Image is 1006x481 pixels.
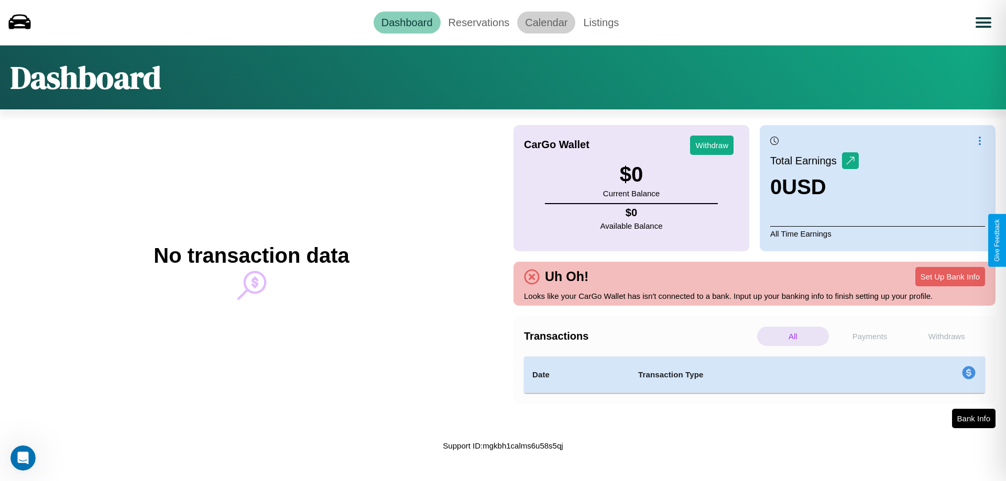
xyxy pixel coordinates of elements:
h4: CarGo Wallet [524,139,589,151]
a: Dashboard [374,12,441,33]
button: Bank Info [952,409,996,428]
p: Total Earnings [770,151,842,170]
p: All Time Earnings [770,226,985,241]
h2: No transaction data [154,244,349,267]
button: Set Up Bank Info [915,267,985,286]
p: Available Balance [600,219,663,233]
h3: 0 USD [770,175,859,199]
p: Support ID: mgkbh1calms6u58s5qj [443,439,563,453]
p: Payments [834,327,906,346]
iframe: Intercom live chat [10,445,36,471]
h4: Transactions [524,330,754,342]
a: Calendar [517,12,575,33]
table: simple table [524,356,985,393]
h1: Dashboard [10,56,161,99]
a: Listings [575,12,627,33]
button: Open menu [969,8,998,37]
p: All [757,327,829,346]
button: Withdraw [690,136,734,155]
p: Current Balance [603,186,660,200]
h4: Date [532,368,621,381]
p: Withdraws [911,327,982,346]
h4: $ 0 [600,207,663,219]
h4: Uh Oh! [540,269,594,284]
p: Looks like your CarGo Wallet has isn't connected to a bank. Input up your banking info to finish ... [524,289,985,303]
a: Reservations [441,12,518,33]
div: Give Feedback [993,219,1001,262]
h3: $ 0 [603,163,660,186]
h4: Transaction Type [638,368,876,381]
